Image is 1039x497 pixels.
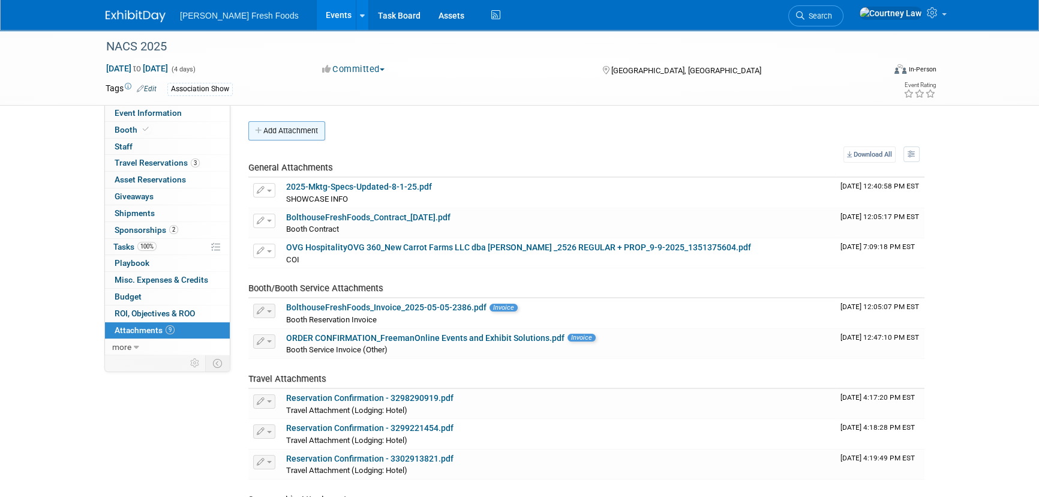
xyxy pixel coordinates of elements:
span: [DATE] [DATE] [106,63,169,74]
a: Playbook [105,255,230,271]
a: Search [788,5,843,26]
a: ORDER CONFIRMATION_FreemanOnline Events and Exhibit Solutions.pdf [286,333,564,343]
span: Upload Timestamp [840,423,915,432]
span: Travel Attachment (Lodging: Hotel) [286,406,407,415]
img: ExhibitDay [106,10,166,22]
td: Personalize Event Tab Strip [185,355,206,371]
button: Committed [318,63,389,76]
a: BolthouseFreshFoods_Invoice_2025-05-05-2386.pdf [286,303,487,312]
a: Sponsorships2 [105,222,230,238]
span: Upload Timestamp [840,242,915,251]
span: Giveaways [115,191,154,201]
a: Asset Reservations [105,172,230,188]
a: ROI, Objectives & ROO [105,306,230,322]
a: BolthouseFreshFoods_Contract_[DATE].pdf [286,212,451,222]
div: Event Format [813,62,936,80]
span: Misc. Expenses & Credits [115,275,208,285]
td: Upload Timestamp [836,178,924,208]
span: [PERSON_NAME] Fresh Foods [180,11,299,20]
img: Format-Inperson.png [894,64,906,74]
span: Asset Reservations [115,175,186,184]
a: Budget [105,289,230,305]
a: Booth [105,122,230,138]
a: Reservation Confirmation - 3299221454.pdf [286,423,454,433]
span: 100% [137,242,157,251]
td: Tags [106,82,157,96]
span: Upload Timestamp [840,182,919,190]
a: Edit [137,85,157,93]
span: Upload Timestamp [840,212,919,221]
td: Toggle Event Tabs [206,355,230,371]
a: Download All [843,146,896,163]
span: 9 [166,325,175,334]
span: Booth Contract [286,224,339,233]
a: Giveaways [105,188,230,205]
span: Booth Service Invoice (Other) [286,345,388,354]
span: Budget [115,292,142,301]
a: Attachments9 [105,322,230,339]
span: Travel Attachments [248,373,326,384]
a: 2025-Mktg-Specs-Updated-8-1-25.pdf [286,182,432,191]
td: Upload Timestamp [836,450,924,480]
div: In-Person [908,65,936,74]
span: Upload Timestamp [840,303,919,311]
td: Upload Timestamp [836,329,924,359]
div: Event Rating [903,82,936,88]
a: Tasks100% [105,239,230,255]
span: Booth [115,125,151,134]
span: Booth Reservation Invoice [286,315,377,324]
span: Travel Attachment (Lodging: Hotel) [286,436,407,445]
a: more [105,339,230,355]
a: Reservation Confirmation - 3298290919.pdf [286,393,454,403]
td: Upload Timestamp [836,238,924,268]
span: (4 days) [170,65,196,73]
span: Event Information [115,108,182,118]
span: Travel Attachment (Lodging: Hotel) [286,466,407,475]
span: Playbook [115,258,149,268]
a: Travel Reservations3 [105,155,230,171]
span: General Attachments [248,162,333,173]
span: Shipments [115,208,155,218]
span: to [131,64,143,73]
td: Upload Timestamp [836,208,924,238]
span: [GEOGRAPHIC_DATA], [GEOGRAPHIC_DATA] [611,66,761,75]
i: Booth reservation complete [143,126,149,133]
a: Shipments [105,205,230,221]
span: COI [286,255,299,264]
span: Staff [115,142,133,151]
span: more [112,342,131,352]
span: ROI, Objectives & ROO [115,309,195,318]
span: Booth/Booth Service Attachments [248,283,383,294]
a: Staff [105,139,230,155]
span: Search [804,11,832,20]
span: Invoice [490,304,518,312]
a: Event Information [105,105,230,121]
span: Upload Timestamp [840,333,919,342]
td: Upload Timestamp [836,419,924,449]
span: Upload Timestamp [840,393,915,402]
div: NACS 2025 [102,36,866,58]
span: SHOWCASE INFO [286,194,348,203]
span: Invoice [567,334,596,342]
span: Travel Reservations [115,158,200,167]
td: Upload Timestamp [836,389,924,419]
span: Upload Timestamp [840,454,915,462]
a: Reservation Confirmation - 3302913821.pdf [286,454,454,463]
span: 3 [191,158,200,167]
a: OVG HospitalityOVG 360_New Carrot Farms LLC dba [PERSON_NAME] _2526 REGULAR + PROP_9-9-2025_13513... [286,242,751,252]
span: Attachments [115,325,175,335]
td: Upload Timestamp [836,298,924,328]
div: Association Show [167,83,233,95]
span: 2 [169,225,178,234]
a: Misc. Expenses & Credits [105,272,230,288]
span: Sponsorships [115,225,178,235]
img: Courtney Law [859,7,922,20]
span: Tasks [113,242,157,252]
button: Add Attachment [248,121,325,140]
